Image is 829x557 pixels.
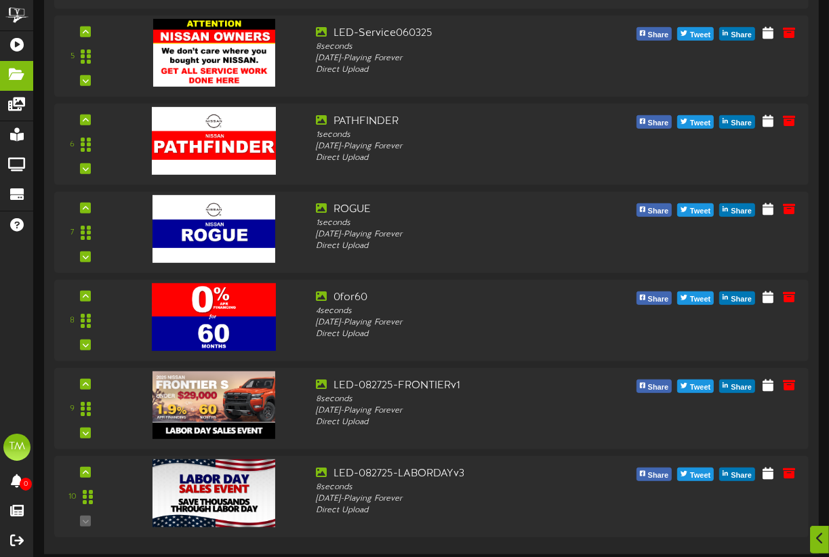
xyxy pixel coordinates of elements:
button: Share [719,27,755,41]
div: [DATE] - Playing Forever [316,229,610,241]
div: [DATE] - Playing Forever [316,317,610,329]
button: Share [636,27,672,41]
button: Share [719,203,755,217]
button: Share [636,291,672,305]
div: 8 seconds [316,41,610,53]
span: Tweet [687,28,713,43]
div: 8 seconds [316,394,610,405]
span: 0 [20,478,32,491]
div: 1 seconds [316,129,610,141]
span: Share [728,468,754,483]
img: ae4b3ef8-9915-4631-a1b4-168b4a2b3a3c.png [153,459,275,527]
button: Tweet [677,115,714,129]
img: 8e1e0ba7-4216-4b8f-a073-72bc57a63d45.png [152,283,276,351]
div: LED-082725-LABORDAYv3 [316,466,610,482]
span: Share [645,380,672,395]
button: Share [719,291,755,305]
button: Share [636,379,672,393]
button: Share [719,468,755,481]
button: Tweet [677,27,714,41]
span: Share [645,204,672,219]
span: Share [645,468,672,483]
span: Share [728,380,754,395]
div: 8 seconds [316,482,610,493]
button: Tweet [677,291,714,305]
span: Share [728,292,754,307]
span: Tweet [687,292,713,307]
span: Tweet [687,468,713,483]
div: [DATE] - Playing Forever [316,405,610,417]
span: Tweet [687,380,713,395]
span: Share [728,204,754,219]
img: f14f3f6e-a636-40f4-b6f2-d85501af9266.png [153,19,275,87]
button: Share [636,115,672,129]
button: Share [719,379,755,393]
div: LED-Service060325 [316,26,610,41]
span: Share [728,116,754,131]
div: ROGUE [316,202,610,218]
button: Tweet [677,203,714,217]
div: TM [3,434,31,461]
div: Direct Upload [316,152,610,164]
span: Tweet [687,204,713,219]
button: Share [636,468,672,481]
button: Tweet [677,468,714,481]
div: [DATE] - Playing Forever [316,493,610,505]
button: Share [719,115,755,129]
img: 27abae38-0810-4d58-ac39-1be2706dacba.png [152,107,276,175]
div: PATHFINDER [316,114,610,129]
div: 9 [70,403,75,415]
div: Direct Upload [316,64,610,76]
div: 6 [70,139,75,150]
div: Direct Upload [316,505,610,516]
div: [DATE] - Playing Forever [316,141,610,152]
div: Direct Upload [316,241,610,252]
div: 10 [68,491,77,503]
button: Share [636,203,672,217]
div: 1 seconds [316,218,610,229]
div: LED-082725-FRONTIERv1 [316,378,610,394]
span: Share [728,28,754,43]
span: Share [645,116,672,131]
div: Direct Upload [316,417,610,428]
img: 2848e9c3-c0a3-4a3e-8fba-4ecac7c8b485.png [153,195,275,263]
span: Share [645,292,672,307]
div: Direct Upload [316,329,610,340]
span: Tweet [687,116,713,131]
span: Share [645,28,672,43]
img: 85031159-681c-4aa9-8d77-19ce0d55de98.png [153,371,275,439]
div: 0for60 [316,290,610,306]
button: Tweet [677,379,714,393]
div: [DATE] - Playing Forever [316,53,610,64]
div: 4 seconds [316,306,610,317]
div: 8 [70,315,75,327]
